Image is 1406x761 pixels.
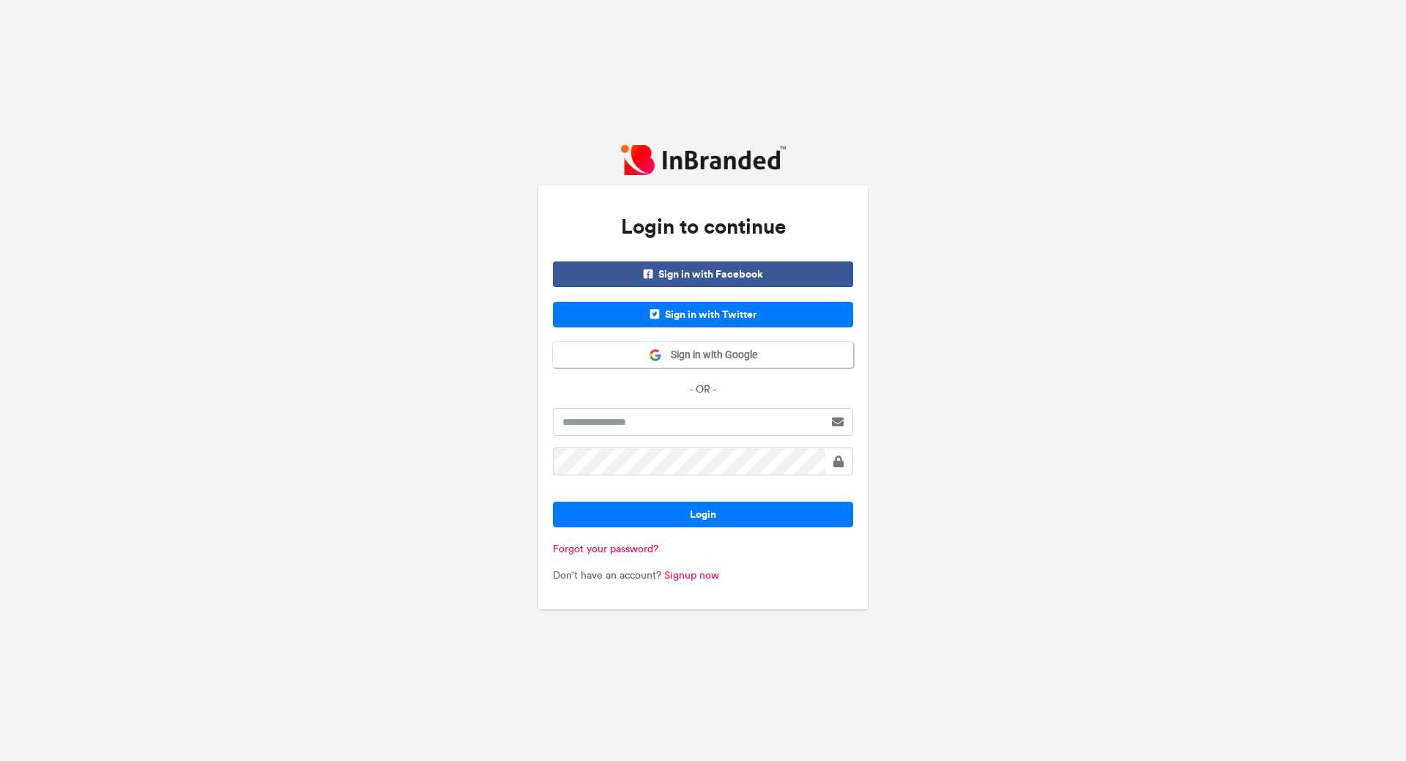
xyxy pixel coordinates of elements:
[662,348,757,363] span: Sign in with Google
[553,200,853,254] h3: Login to continue
[621,145,786,175] img: InBranded Logo
[553,382,853,397] p: - OR -
[553,543,658,555] a: Forgot your password?
[553,342,853,368] button: Sign in with Google
[664,569,719,582] a: Signup now
[553,261,853,287] span: Sign in with Facebook
[553,302,853,327] span: Sign in with Twitter
[553,568,853,583] p: Don't have an account?
[553,502,853,527] button: Login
